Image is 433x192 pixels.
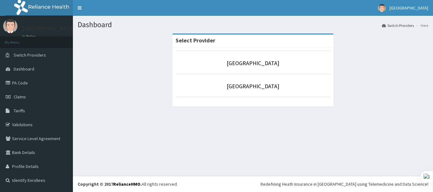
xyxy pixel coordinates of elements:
[14,52,46,58] span: Switch Providers
[73,176,433,192] footer: All rights reserved.
[3,19,17,33] img: User Image
[382,23,414,28] a: Switch Providers
[14,66,34,72] span: Dashboard
[14,108,25,114] span: Tariffs
[390,5,428,11] span: [GEOGRAPHIC_DATA]
[227,83,279,90] a: [GEOGRAPHIC_DATA]
[22,26,74,31] p: [GEOGRAPHIC_DATA]
[378,4,386,12] img: User Image
[113,181,140,187] a: RelianceHMO
[14,94,26,100] span: Claims
[227,59,279,67] a: [GEOGRAPHIC_DATA]
[22,34,37,39] a: Online
[415,23,428,28] li: Here
[176,37,215,44] strong: Select Provider
[261,181,428,187] div: Redefining Heath Insurance in [GEOGRAPHIC_DATA] using Telemedicine and Data Science!
[78,181,142,187] strong: Copyright © 2017 .
[78,21,428,29] h1: Dashboard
